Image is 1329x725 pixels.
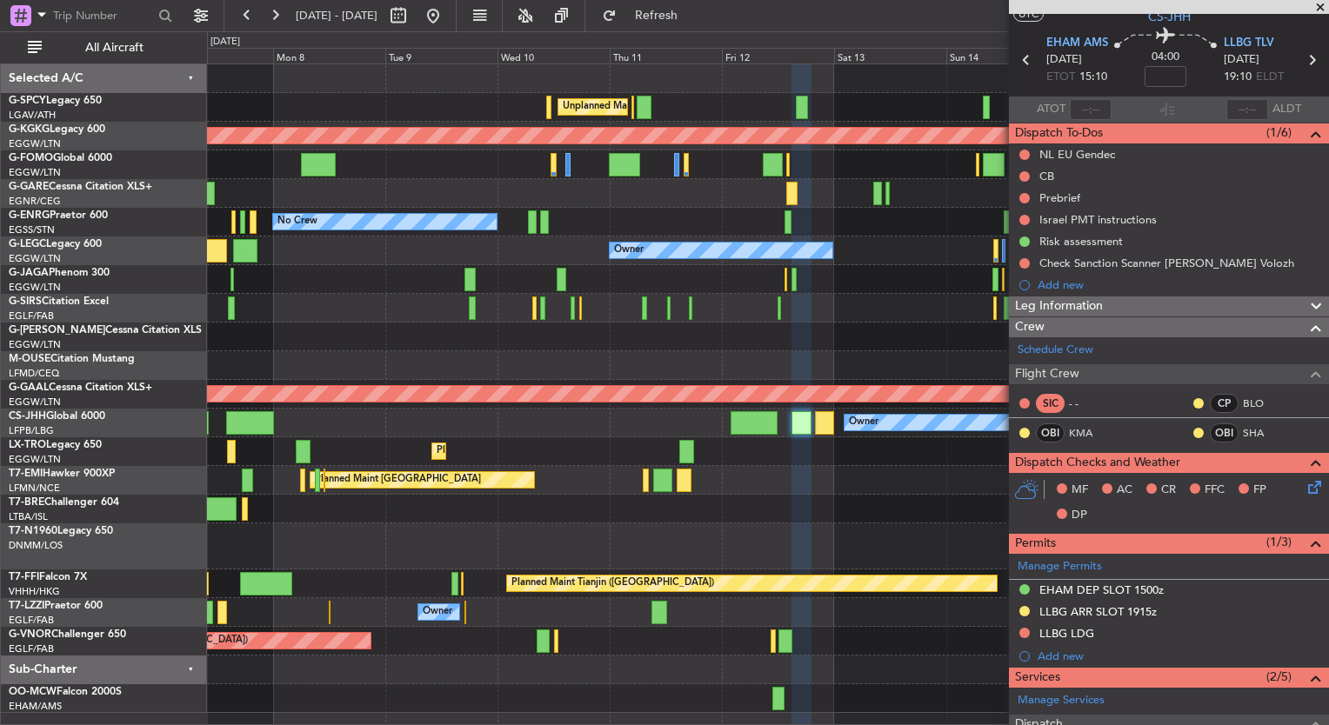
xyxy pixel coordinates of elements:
a: G-FOMOGlobal 6000 [9,153,112,163]
a: M-OUSECitation Mustang [9,354,135,364]
a: OO-MCWFalcon 2000S [9,687,122,697]
span: ETOT [1046,69,1075,86]
div: No Crew [277,209,317,235]
a: EGLF/FAB [9,614,54,627]
input: --:-- [1070,99,1112,120]
span: ELDT [1256,69,1284,86]
span: Services [1015,668,1060,688]
a: VHHH/HKG [9,585,60,598]
span: T7-BRE [9,497,44,508]
div: Planned Maint Tianjin ([GEOGRAPHIC_DATA]) [511,570,714,596]
div: Prebrief [1039,190,1080,205]
span: DP [1072,507,1087,524]
a: BLO [1243,396,1282,411]
div: LLBG LDG [1039,626,1094,641]
span: Dispatch To-Dos [1015,123,1103,143]
span: G-[PERSON_NAME] [9,325,105,336]
a: G-ENRGPraetor 600 [9,210,108,221]
span: [DATE] [1046,51,1082,69]
a: G-GAALCessna Citation XLS+ [9,382,152,393]
a: EGNR/CEG [9,195,61,208]
span: FP [1253,482,1266,499]
a: T7-FFIFalcon 7X [9,572,87,582]
span: 19:10 [1224,69,1252,86]
a: Manage Permits [1018,558,1102,575]
div: [DATE] [210,35,240,50]
div: CP [1210,394,1239,413]
a: G-SPCYLegacy 650 [9,96,102,106]
a: KMA [1069,425,1108,441]
a: G-LEGCLegacy 600 [9,239,102,249]
a: LX-TROLegacy 650 [9,440,102,450]
a: EGLF/FAB [9,642,54,655]
a: LGAV/ATH [9,109,56,122]
span: Flight Crew [1015,364,1079,384]
a: LFPB/LBG [9,424,54,437]
a: G-KGKGLegacy 600 [9,124,105,135]
span: All Aircraft [45,42,184,54]
span: ALDT [1272,101,1301,118]
a: EGGW/LTN [9,281,61,294]
div: Add new [1038,277,1320,292]
a: SHA [1243,425,1282,441]
a: EGGW/LTN [9,137,61,150]
a: G-JAGAPhenom 300 [9,268,110,278]
span: T7-EMI [9,469,43,479]
span: EHAM AMS [1046,35,1108,52]
div: Owner [849,409,878,436]
div: Israel PMT instructions [1039,212,1157,227]
span: ATOT [1037,101,1065,118]
span: G-KGKG [9,124,50,135]
div: NL EU Gendec [1039,147,1115,162]
a: T7-BREChallenger 604 [9,497,119,508]
div: Planned Maint [GEOGRAPHIC_DATA] [315,467,481,493]
span: OO-MCW [9,687,57,697]
div: Risk assessment [1039,234,1123,249]
div: SIC [1036,394,1065,413]
a: T7-EMIHawker 900XP [9,469,115,479]
span: MF [1072,482,1088,499]
div: EHAM DEP SLOT 1500z [1039,582,1164,597]
span: G-GARE [9,182,49,192]
button: All Aircraft [19,34,189,62]
span: [DATE] [1224,51,1259,69]
input: Trip Number [53,3,153,29]
div: OBI [1036,423,1065,442]
span: AC [1117,482,1132,499]
a: G-SIRSCitation Excel [9,296,109,307]
span: G-GAAL [9,382,49,393]
button: UTC [1013,6,1044,22]
a: EHAM/AMS [9,700,62,713]
a: EGGW/LTN [9,338,61,351]
div: LLBG ARR SLOT 1915z [1039,604,1157,619]
span: T7-LZZI [9,601,44,611]
span: T7-FFI [9,572,39,582]
span: 15:10 [1079,69,1107,86]
a: EGSS/STN [9,223,55,236]
span: CS-JHH [9,411,46,422]
div: Sun 7 [161,48,273,63]
span: CS-JHH [1148,8,1191,26]
div: Unplanned Maint [GEOGRAPHIC_DATA] ([PERSON_NAME] Intl) [563,94,845,120]
span: LLBG TLV [1224,35,1274,52]
button: Refresh [594,2,698,30]
div: OBI [1210,423,1239,442]
span: Permits [1015,534,1056,554]
span: M-OUSE [9,354,50,364]
div: Owner [614,237,644,263]
a: G-VNORChallenger 650 [9,629,126,640]
div: CB [1039,169,1054,183]
div: Check Sanction Scanner [PERSON_NAME] Volozh [1039,256,1294,270]
span: 04:00 [1152,49,1179,66]
span: Leg Information [1015,296,1103,316]
a: Schedule Crew [1018,342,1093,359]
div: Fri 12 [722,48,834,63]
a: T7-N1960Legacy 650 [9,526,113,536]
span: (2/5) [1266,668,1292,686]
span: G-FOMO [9,153,53,163]
div: Tue 9 [385,48,498,63]
a: G-[PERSON_NAME]Cessna Citation XLS [9,325,202,336]
a: LFMD/CEQ [9,367,59,380]
span: FFC [1205,482,1225,499]
div: Sat 13 [834,48,946,63]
